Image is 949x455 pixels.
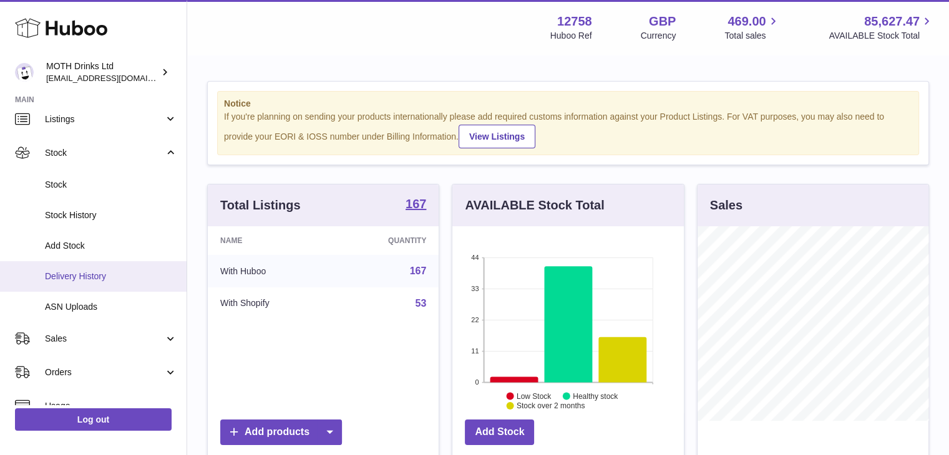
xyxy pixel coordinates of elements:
[864,13,920,30] span: 85,627.47
[45,333,164,345] span: Sales
[472,254,479,261] text: 44
[517,391,552,400] text: Low Stock
[45,240,177,252] span: Add Stock
[220,419,342,445] a: Add products
[557,13,592,30] strong: 12758
[649,13,676,30] strong: GBP
[406,198,426,213] a: 167
[406,198,426,210] strong: 167
[710,197,742,214] h3: Sales
[728,13,766,30] span: 469.00
[15,63,34,82] img: orders@mothdrinks.com
[224,98,912,110] strong: Notice
[45,301,177,313] span: ASN Uploads
[208,226,333,255] th: Name
[472,316,479,323] text: 22
[724,13,780,42] a: 469.00 Total sales
[465,197,604,214] h3: AVAILABLE Stock Total
[829,30,934,42] span: AVAILABLE Stock Total
[45,400,177,412] span: Usage
[517,401,585,410] text: Stock over 2 months
[724,30,780,42] span: Total sales
[573,391,618,400] text: Healthy stock
[45,271,177,282] span: Delivery History
[475,378,479,386] text: 0
[45,179,177,191] span: Stock
[410,266,427,276] a: 167
[641,30,676,42] div: Currency
[465,419,534,445] a: Add Stock
[416,298,427,309] a: 53
[550,30,592,42] div: Huboo Ref
[224,111,912,148] div: If you're planning on sending your products internationally please add required customs informati...
[333,226,439,255] th: Quantity
[46,60,158,84] div: MOTH Drinks Ltd
[45,366,164,378] span: Orders
[829,13,934,42] a: 85,627.47 AVAILABLE Stock Total
[208,287,333,320] td: With Shopify
[45,209,177,221] span: Stock History
[220,197,301,214] h3: Total Listings
[46,73,183,83] span: [EMAIL_ADDRESS][DOMAIN_NAME]
[459,125,535,148] a: View Listings
[208,255,333,287] td: With Huboo
[472,347,479,355] text: 11
[45,113,164,125] span: Listings
[472,285,479,292] text: 33
[45,147,164,159] span: Stock
[15,408,172,431] a: Log out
